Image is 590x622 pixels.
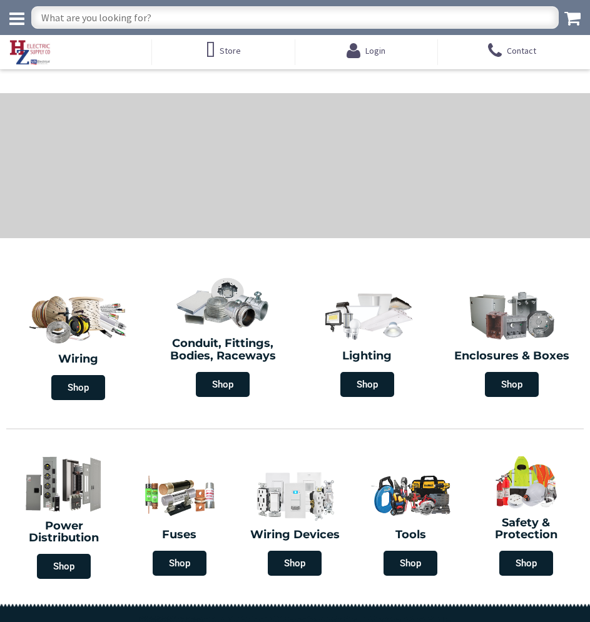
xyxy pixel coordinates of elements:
[442,285,581,403] a: Enclosures & Boxes Shop
[247,529,343,541] h2: Wiring Devices
[51,375,105,400] span: Shop
[365,45,385,56] span: Login
[154,273,292,403] a: Conduit, Fittings, Bodies, Raceways Shop
[449,350,574,363] h2: Enclosures & Boxes
[471,448,581,583] a: Safety & Protection Shop
[268,551,322,576] span: Shop
[499,551,553,576] span: Shop
[131,529,228,541] h2: Fuses
[196,372,250,397] span: Shop
[6,285,151,406] a: Wiring Shop
[384,551,437,576] span: Shop
[240,460,350,582] a: Wiring Devices Shop
[31,6,559,29] input: What are you looking for?
[220,45,241,56] span: Store
[125,460,235,582] a: Fuses Shop
[507,39,536,62] span: Contact
[485,372,539,397] span: Shop
[347,39,385,62] a: Login
[160,338,286,363] h2: Conduit, Fittings, Bodies, Raceways
[340,372,394,397] span: Shop
[13,353,145,366] h2: Wiring
[6,448,122,586] a: Power Distribution Shop
[305,350,430,363] h2: Lighting
[206,39,241,62] a: Store
[13,520,116,545] h2: Power Distribution
[37,554,91,579] span: Shop
[488,39,536,62] a: Contact
[9,40,51,65] img: HZ Electric Supply
[362,529,459,541] h2: Tools
[153,551,206,576] span: Shop
[356,460,465,582] a: Tools Shop
[298,285,437,403] a: Lighting Shop
[477,517,574,542] h2: Safety & Protection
